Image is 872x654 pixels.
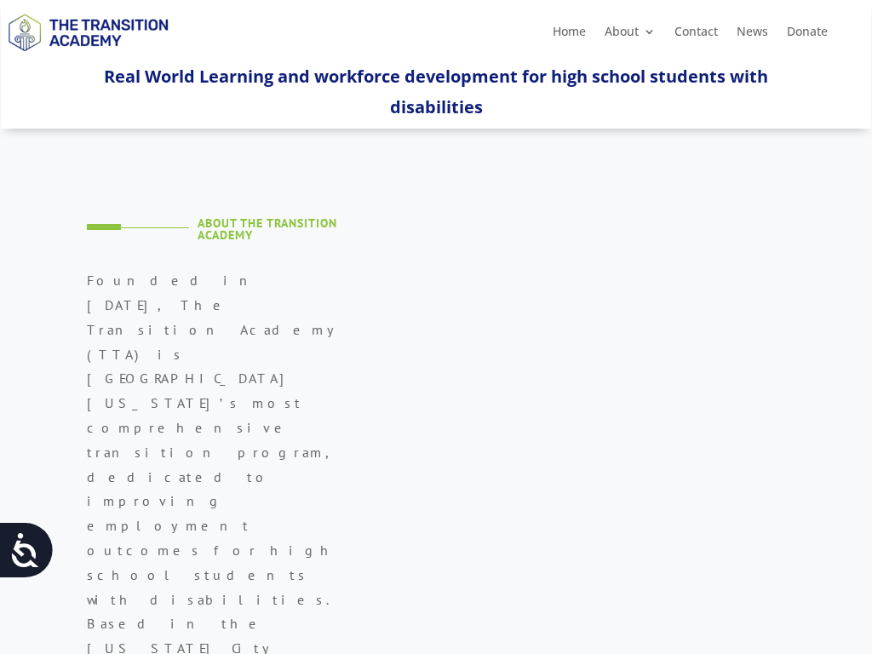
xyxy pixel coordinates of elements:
img: About Page Image [381,267,784,494]
a: News [737,26,768,44]
h4: About The Transition Academy [198,217,343,250]
img: TTA Brand_TTA Primary Logo_Horizontal_Light BG [1,3,175,60]
a: Logo-Noticias [1,48,175,64]
span: Real World Learning and workforce development for high school students with disabilities [104,65,768,118]
a: Contact [674,26,718,44]
a: About [605,26,656,44]
a: Donate [787,26,828,44]
a: Home [553,26,586,44]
